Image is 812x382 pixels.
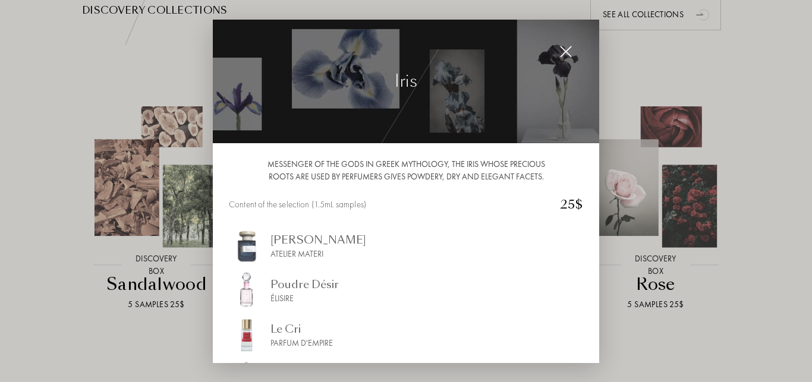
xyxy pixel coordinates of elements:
[213,20,599,144] img: img_collec
[229,228,583,264] a: img_sommelier[PERSON_NAME]Atelier Materi
[229,273,265,308] img: img_sommelier
[395,69,417,94] div: Iris
[270,276,339,292] div: Poudre Désir
[270,337,333,349] div: Parfum d'Empire
[229,158,583,183] div: Messenger of the Gods in Greek mythology, the iris whose precious roots are used by perfumers giv...
[559,45,572,58] img: cross_white.svg
[229,228,265,264] img: img_sommelier
[229,273,583,308] a: img_sommelierPoudre DésirÉlisire
[229,317,265,353] img: img_sommelier
[229,198,547,211] div: Content of the selection (1.5mL samples)
[270,292,339,305] div: Élisire
[270,248,366,260] div: Atelier Materi
[229,317,583,353] a: img_sommelierLe CriParfum d'Empire
[547,195,583,213] div: 25$
[270,232,366,248] div: [PERSON_NAME]
[270,321,333,337] div: Le Cri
